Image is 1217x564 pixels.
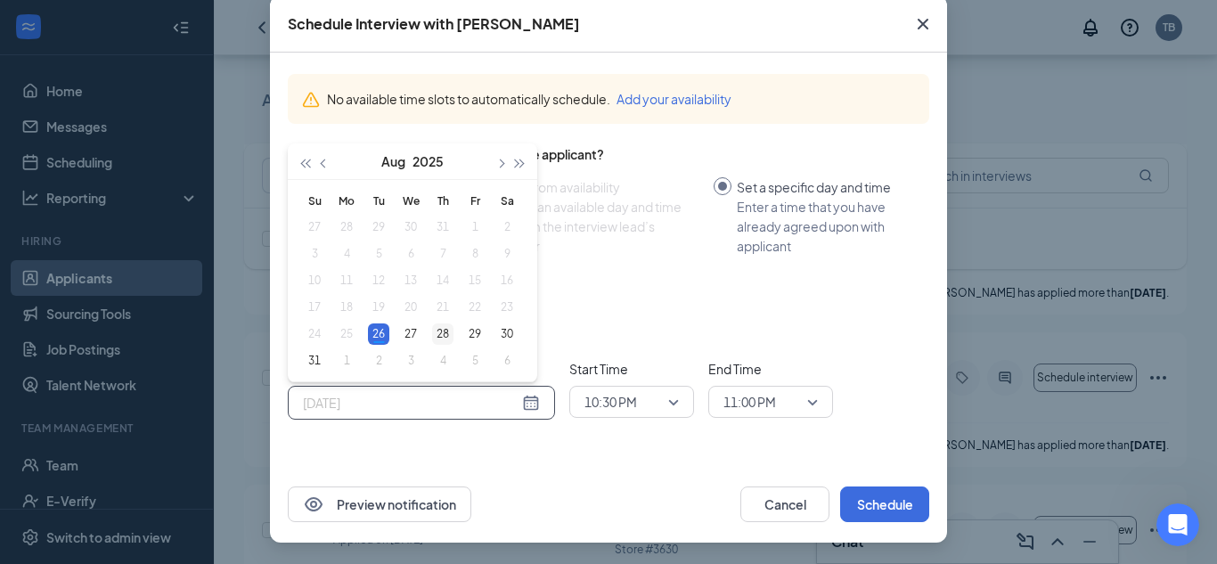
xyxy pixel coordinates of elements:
th: We [395,187,427,214]
td: 2025-09-03 [395,347,427,374]
div: 28 [432,323,453,345]
button: 2025 [412,143,444,179]
button: EyePreview notification [288,486,471,522]
div: 4 [432,350,453,372]
div: 27 [400,323,421,345]
th: Sa [491,187,523,214]
td: 2025-09-06 [491,347,523,374]
th: Su [298,187,331,214]
td: 2025-08-26 [363,321,395,347]
th: Mo [331,187,363,214]
div: 6 [496,350,518,372]
div: 26 [368,323,389,345]
svg: Warning [302,91,320,109]
iframe: Intercom live chat [1156,503,1199,546]
td: 2025-08-28 [427,321,459,347]
span: 10:30 PM [584,388,637,415]
th: Th [427,187,459,214]
div: Choose an available day and time slot from the interview lead’s calendar [488,197,699,256]
td: 2025-08-27 [395,321,427,347]
th: Fr [459,187,491,214]
button: Add your availability [617,89,731,109]
svg: Cross [912,13,934,35]
span: 11:00 PM [723,388,776,415]
button: Cancel [740,486,829,522]
div: 31 [304,350,325,372]
div: 2 [368,350,389,372]
button: Schedule [840,486,929,522]
td: 2025-08-29 [459,321,491,347]
th: Tu [363,187,395,214]
td: 2025-09-05 [459,347,491,374]
span: Start Time [569,359,694,379]
div: 30 [496,323,518,345]
input: Aug 26, 2025 [303,393,519,413]
svg: Eye [303,494,324,515]
td: 2025-08-31 [298,347,331,374]
div: Set a specific day and time [737,177,915,197]
td: 2025-09-04 [427,347,459,374]
td: 2025-09-02 [363,347,395,374]
div: 5 [464,350,486,372]
button: Aug [381,143,405,179]
td: 2025-08-30 [491,321,523,347]
div: Schedule Interview with [PERSON_NAME] [288,14,580,34]
td: 2025-09-01 [331,347,363,374]
div: Enter a time that you have already agreed upon with applicant [737,197,915,256]
div: How do you want to schedule time with the applicant? [288,145,929,163]
span: End Time [708,359,833,379]
div: 3 [400,350,421,372]
div: No available time slots to automatically schedule. [327,89,915,109]
div: 29 [464,323,486,345]
div: 1 [336,350,357,372]
div: Select from availability [488,177,699,197]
